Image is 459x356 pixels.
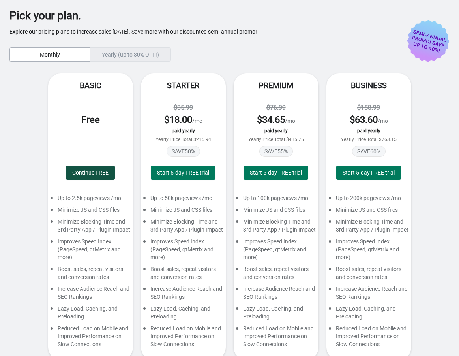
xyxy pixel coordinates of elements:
div: Improves Speed Index (PageSpeed, gtMetrix and more) [141,237,226,265]
div: Boost sales, repeat visitors and conversion rates [234,265,318,285]
span: Continue FREE [72,170,109,176]
div: Lazy Load, Caching, and Preloading [234,305,318,324]
p: Explore our pricing plans to increase sales [DATE]. Save more with our discounted semi-annual promo! [9,28,426,36]
div: Minimize JS and CSS files [326,206,411,218]
div: Pick your plan. [9,12,426,20]
button: Start 5-day FREE trial [336,166,401,180]
img: price-promo-badge-d5c1d69d.svg [407,20,450,62]
div: Premium [234,73,318,97]
div: $158.99 [334,103,403,113]
div: paid yearly [149,128,218,134]
div: Minimize Blocking Time and 3rd Party App / Plugin Impact [141,218,226,237]
div: Business [326,73,411,97]
div: Minimize Blocking Time and 3rd Party App / Plugin Impact [326,218,411,237]
div: Boost sales, repeat visitors and conversion rates [326,265,411,285]
button: Start 5-day FREE trial [151,166,215,180]
div: Boost sales, repeat visitors and conversion rates [141,265,226,285]
div: Increase Audience Reach and SEO Rankings [141,285,226,305]
div: $76.99 [242,103,311,113]
div: Minimize Blocking Time and 3rd Party App / Plugin Impact [48,218,133,237]
span: SAVE 55 % [259,146,293,157]
button: Start 5-day FREE trial [244,166,308,180]
div: Lazy Load, Caching, and Preloading [48,305,133,324]
div: /mo [149,113,218,126]
span: Start 5-day FREE trial [157,170,209,176]
div: Boost sales, repeat visitors and conversion rates [48,265,133,285]
span: Start 5-day FREE trial [250,170,302,176]
div: Minimize Blocking Time and 3rd Party App / Plugin Impact [234,218,318,237]
div: Starter [141,73,226,97]
span: SAVE 60 % [352,146,386,157]
div: /mo [242,113,311,126]
span: $ 18.00 [164,114,192,125]
div: Reduced Load on Mobile and Improved Performance on Slow Connections [326,324,411,352]
span: Start 5-day FREE trial [343,170,395,176]
div: Yearly Price Total $215.94 [149,137,218,142]
div: Minimize JS and CSS files [141,206,226,218]
div: Increase Audience Reach and SEO Rankings [234,285,318,305]
div: Reduced Load on Mobile and Improved Performance on Slow Connections [141,324,226,352]
div: Reduced Load on Mobile and Improved Performance on Slow Connections [234,324,318,352]
div: Yearly Price Total $415.75 [242,137,311,142]
div: Improves Speed Index (PageSpeed, gtMetrix and more) [234,237,318,265]
div: Increase Audience Reach and SEO Rankings [48,285,133,305]
div: Up to 2.5k pageviews /mo [48,194,133,206]
div: Improves Speed Index (PageSpeed, gtMetrix and more) [326,237,411,265]
div: Basic [48,73,133,97]
span: Monthly [40,51,60,58]
div: Up to 100k pageviews /mo [234,194,318,206]
div: Increase Audience Reach and SEO Rankings [326,285,411,305]
div: paid yearly [334,128,403,134]
span: $ 63.60 [350,114,378,125]
div: paid yearly [242,128,311,134]
div: Lazy Load, Caching, and Preloading [326,305,411,324]
div: Improves Speed Index (PageSpeed, gtMetrix and more) [48,237,133,265]
div: Minimize JS and CSS files [48,206,133,218]
span: $ 34.65 [257,114,285,125]
div: Yearly Price Total $763.15 [334,137,403,142]
div: Minimize JS and CSS files [234,206,318,218]
div: Up to 200k pageviews /mo [326,194,411,206]
button: Continue FREE [66,166,115,180]
div: Up to 50k pageviews /mo [141,194,226,206]
div: $35.99 [149,103,218,113]
div: /mo [334,113,403,126]
button: Monthly [9,47,90,62]
div: Reduced Load on Mobile and Improved Performance on Slow Connections [48,324,133,352]
span: SAVE 50 % [167,146,200,157]
span: Free [81,114,100,125]
div: Lazy Load, Caching, and Preloading [141,305,226,324]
